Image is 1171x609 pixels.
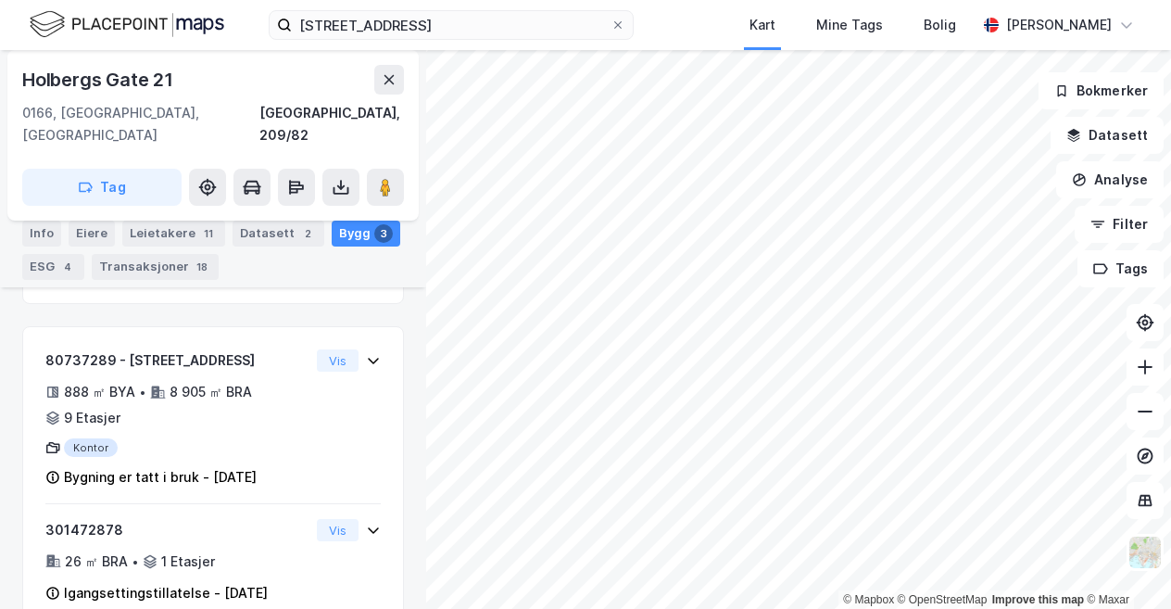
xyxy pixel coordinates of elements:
[58,258,77,276] div: 4
[816,14,883,36] div: Mine Tags
[193,258,211,276] div: 18
[22,169,182,206] button: Tag
[92,254,219,280] div: Transaksjoner
[843,593,894,606] a: Mapbox
[992,593,1084,606] a: Improve this map
[1075,206,1164,243] button: Filter
[161,551,215,573] div: 1 Etasjer
[45,519,309,541] div: 301472878
[30,8,224,41] img: logo.f888ab2527a4732fd821a326f86c7f29.svg
[64,407,120,429] div: 9 Etasjer
[898,593,988,606] a: OpenStreetMap
[1056,161,1164,198] button: Analyse
[298,224,317,243] div: 2
[22,221,61,247] div: Info
[332,221,400,247] div: Bygg
[65,551,128,573] div: 26 ㎡ BRA
[1051,117,1164,154] button: Datasett
[924,14,956,36] div: Bolig
[374,224,393,243] div: 3
[122,221,225,247] div: Leietakere
[132,554,139,569] div: •
[317,349,359,372] button: Vis
[139,385,146,400] div: •
[233,221,324,247] div: Datasett
[259,102,404,146] div: [GEOGRAPHIC_DATA], 209/82
[22,65,177,95] div: Holbergs Gate 21
[22,102,259,146] div: 0166, [GEOGRAPHIC_DATA], [GEOGRAPHIC_DATA]
[1078,520,1171,609] iframe: Chat Widget
[1006,14,1112,36] div: [PERSON_NAME]
[199,224,218,243] div: 11
[292,11,611,39] input: Søk på adresse, matrikkel, gårdeiere, leietakere eller personer
[69,221,115,247] div: Eiere
[170,381,252,403] div: 8 905 ㎡ BRA
[64,466,257,488] div: Bygning er tatt i bruk - [DATE]
[22,254,84,280] div: ESG
[1039,72,1164,109] button: Bokmerker
[1078,520,1171,609] div: Kontrollprogram for chat
[64,381,135,403] div: 888 ㎡ BYA
[1077,250,1164,287] button: Tags
[64,582,268,604] div: Igangsettingstillatelse - [DATE]
[317,519,359,541] button: Vis
[45,349,309,372] div: 80737289 - [STREET_ADDRESS]
[749,14,775,36] div: Kart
